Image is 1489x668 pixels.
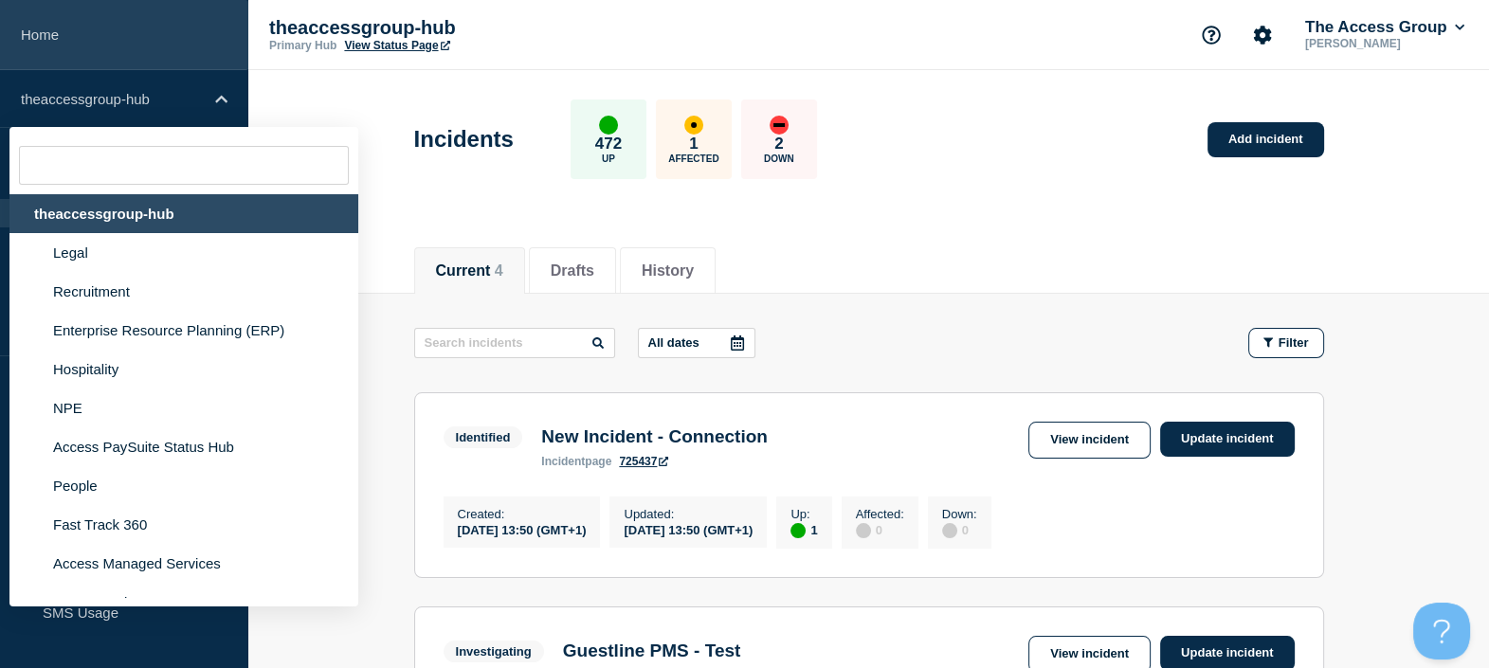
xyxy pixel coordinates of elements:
p: Updated : [624,507,753,521]
span: Identified [444,426,523,448]
button: Current 4 [436,262,503,280]
li: People [9,466,358,505]
p: Primary Hub [269,39,336,52]
input: Search incidents [414,328,615,358]
div: theaccessgroup-hub [9,194,358,233]
button: Account settings [1243,15,1282,55]
span: incident [541,455,585,468]
span: Filter [1279,335,1309,350]
li: Enterprise Resource Planning (ERP) [9,311,358,350]
li: Access PaySuite Status Hub [9,427,358,466]
div: [DATE] 13:50 (GMT+1) [624,521,753,537]
p: Down [764,153,794,164]
p: Down : [942,507,977,521]
li: NPE [9,388,358,427]
p: All dates [648,335,699,350]
a: View Status Page [344,39,449,52]
a: 725437 [619,455,668,468]
button: Filter [1248,328,1324,358]
button: History [642,262,694,280]
button: All dates [638,328,755,358]
div: down [770,116,789,135]
div: [DATE] 13:50 (GMT+1) [458,521,587,537]
p: 1 [689,135,698,153]
li: Hospitality [9,350,358,388]
p: 2 [774,135,783,153]
li: Fast Track 360 [9,505,358,544]
p: Affected [668,153,718,164]
p: Up [602,153,615,164]
p: [PERSON_NAME] [1301,37,1468,50]
p: Up : [790,507,817,521]
h1: Incidents [414,126,514,153]
div: 1 [790,521,817,538]
li: Legal [9,233,358,272]
h3: Guestline PMS - Test [563,641,741,661]
div: disabled [942,523,957,538]
button: Support [1191,15,1231,55]
p: theaccessgroup-hub [21,91,203,107]
a: View incident [1028,422,1151,459]
h3: New Incident - Connection [541,426,768,447]
div: affected [684,116,703,135]
a: Add incident [1208,122,1324,157]
div: 0 [856,521,904,538]
span: 4 [495,262,503,279]
div: up [599,116,618,135]
li: Recruitment [9,272,358,311]
button: The Access Group [1301,18,1468,37]
li: Access Managed Services [9,544,358,583]
div: up [790,523,806,538]
p: page [541,455,611,468]
div: disabled [856,523,871,538]
li: HSC Barnsley [9,583,358,622]
p: theaccessgroup-hub [269,17,648,39]
span: Investigating [444,641,544,662]
a: Update incident [1160,422,1295,457]
p: Created : [458,507,587,521]
div: 0 [942,521,977,538]
p: 472 [595,135,622,153]
p: Affected : [856,507,904,521]
iframe: Help Scout Beacon - Open [1413,603,1470,659]
button: Drafts [551,262,594,280]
